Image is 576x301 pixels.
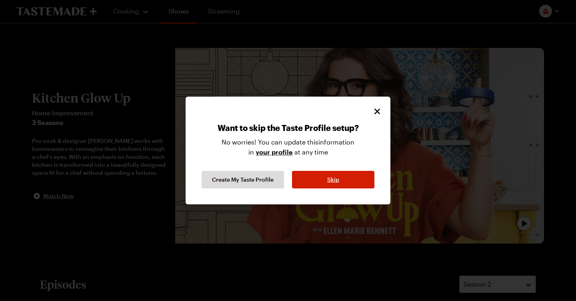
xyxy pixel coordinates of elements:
button: Close [372,106,382,117]
p: Want to skip the Taste Profile setup? [218,123,359,137]
p: No worries! You can update this information in at any time [222,137,354,163]
span: Create My Taste Profile [212,176,274,184]
button: Skip Taste Profile [292,171,374,188]
button: Continue Taste Profile [202,171,284,188]
span: Skip [327,176,339,184]
a: your profile [256,147,293,156]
